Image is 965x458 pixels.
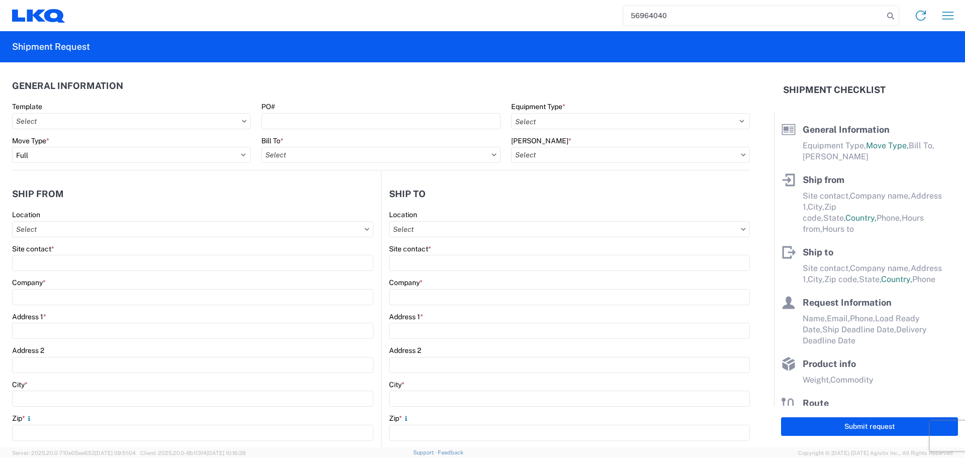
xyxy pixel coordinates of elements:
label: Zip [12,414,33,423]
a: Feedback [438,449,463,455]
span: Request Information [803,297,892,308]
h2: Ship from [12,189,64,199]
span: Copyright © [DATE]-[DATE] Agistix Inc., All Rights Reserved [798,448,953,457]
label: Site contact [389,244,431,253]
input: Select [389,221,750,237]
label: City [389,380,405,389]
input: Select [511,147,750,163]
span: Hours to [822,224,854,234]
input: Select [12,221,373,237]
input: Select [12,113,251,129]
label: Company [389,278,423,287]
label: Bill To [261,136,283,145]
h2: Shipment Checklist [783,84,886,96]
span: Site contact, [803,263,850,273]
label: Address 1 [389,312,423,321]
button: Submit request [781,417,958,436]
span: Name, [803,314,827,323]
label: Location [389,210,417,219]
span: Company name, [850,263,911,273]
span: Site contact, [803,191,850,201]
label: Move Type [12,136,49,145]
label: [PERSON_NAME] [511,136,571,145]
label: Address 1 [12,312,46,321]
a: Support [413,449,438,455]
span: [PERSON_NAME] [803,152,868,161]
span: City, [808,202,824,212]
span: Server: 2025.20.0-710e05ee653 [12,450,136,456]
span: Move Type, [866,141,909,150]
label: Site contact [12,244,54,253]
input: Select [261,147,500,163]
label: Address 2 [12,346,44,355]
h2: Shipment Request [12,41,90,53]
span: Phone [912,274,935,284]
span: Ship from [803,174,844,185]
span: Weight, [803,375,830,385]
span: [DATE] 10:16:38 [207,450,246,456]
span: Client: 2025.20.0-8b113f4 [140,450,246,456]
span: Country, [845,213,877,223]
label: PO# [261,102,275,111]
span: Commodity [830,375,874,385]
span: Phone, [850,314,875,323]
label: Zip [389,414,410,423]
span: Phone, [877,213,902,223]
span: Equipment Type, [803,141,866,150]
label: Equipment Type [511,102,565,111]
span: Zip code, [824,274,859,284]
label: Address 2 [389,346,421,355]
span: Route [803,398,829,408]
h2: General Information [12,81,123,91]
span: Product info [803,358,856,369]
span: State, [859,274,881,284]
span: Bill To, [909,141,934,150]
label: Location [12,210,40,219]
span: Email, [827,314,850,323]
label: Template [12,102,42,111]
span: General Information [803,124,890,135]
input: Shipment, tracking or reference number [623,6,884,25]
span: Ship to [803,247,833,257]
span: State, [823,213,845,223]
span: City, [808,274,824,284]
span: [DATE] 09:51:04 [95,450,136,456]
span: Ship Deadline Date, [822,325,896,334]
span: Company name, [850,191,911,201]
label: Company [12,278,46,287]
span: Country, [881,274,912,284]
h2: Ship to [389,189,426,199]
label: City [12,380,28,389]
